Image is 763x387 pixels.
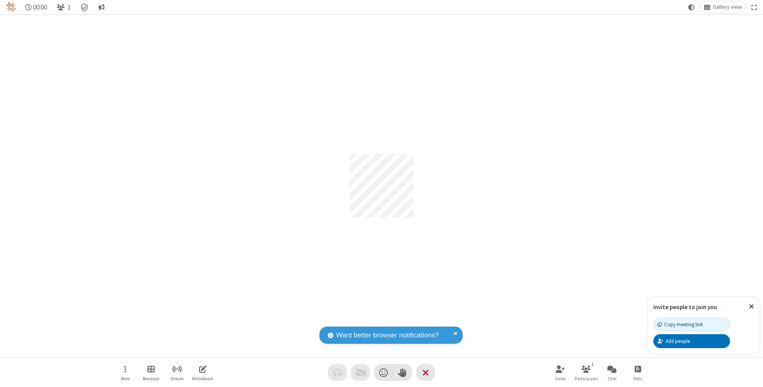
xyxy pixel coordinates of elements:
button: Open participant list [574,361,598,384]
button: Change layout [701,1,745,13]
button: Open chat [600,361,624,384]
button: Manage Breakout Rooms [139,361,163,384]
button: Send a reaction [374,364,393,381]
button: Copy meeting link [653,318,730,331]
span: Gallery view [713,4,742,10]
button: End or leave meeting [416,364,435,381]
button: Raise hand [393,364,412,381]
span: Invite [555,376,565,381]
button: Close popover [743,297,760,316]
span: Chat [608,376,617,381]
button: Fullscreen [748,1,760,13]
span: Want better browser notifications? [336,330,439,341]
button: Open poll [626,361,650,384]
div: 1 [589,361,596,368]
button: Open shared whiteboard [191,361,215,384]
div: Meeting details Encryption enabled [77,1,92,13]
img: QA Selenium DO NOT DELETE OR CHANGE [6,2,16,12]
button: Video [351,364,370,381]
span: More [121,376,130,381]
button: Start streaming [165,361,189,384]
button: Audio problem - check your Internet connection or call by phone [328,364,347,381]
div: Timer [22,1,50,13]
span: Polls [633,376,642,381]
span: 00:00 [33,4,47,11]
div: Copy meeting link [658,321,703,328]
button: Open menu [113,361,137,384]
button: Using system theme [685,1,698,13]
button: Conversation [95,1,108,13]
span: Stream [170,376,184,381]
button: Open participant list [53,1,74,13]
span: Whiteboard [192,376,213,381]
label: Invite people to join you [653,303,717,311]
span: Breakout [143,376,159,381]
span: 1 [68,4,71,11]
button: Invite participants (⌘+Shift+I) [548,361,572,384]
span: Participants [575,376,598,381]
button: Add people [653,334,730,348]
